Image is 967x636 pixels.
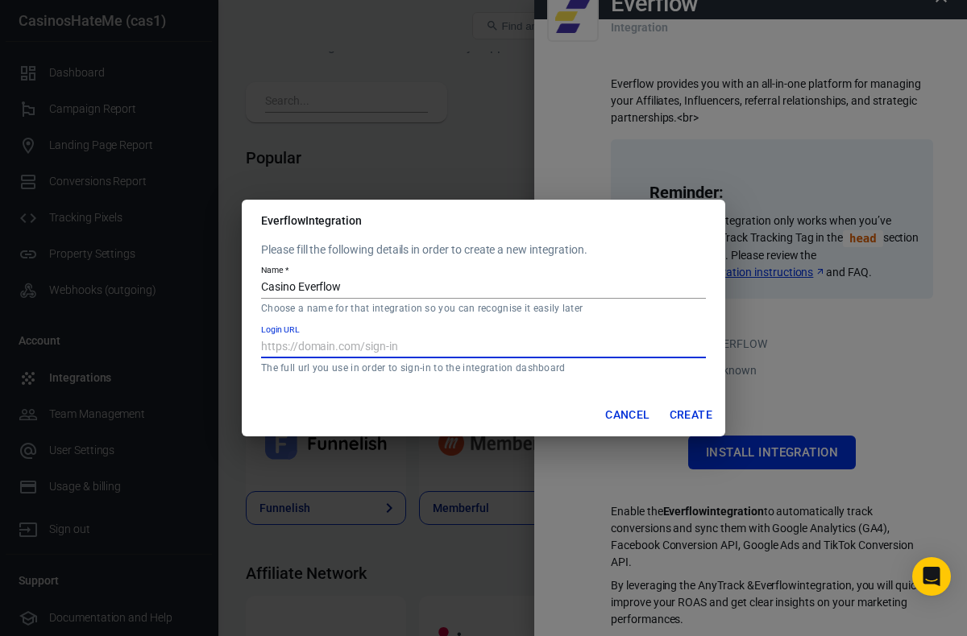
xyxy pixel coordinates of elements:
[912,557,951,596] div: Open Intercom Messenger
[261,302,706,315] p: Choose a name for that integration so you can recognise it easily later
[261,264,288,276] label: Name
[261,361,706,374] p: The full url you use in order to sign-in to the integration dashboard
[261,242,706,258] p: Please fill the following details in order to create a new integration.
[599,400,656,430] button: Cancel
[663,400,719,430] button: Create
[261,337,706,358] input: https://domain.com/sign-in
[261,324,300,336] label: Login URL
[261,278,706,299] input: My Everflow
[242,200,725,242] h2: Everflow Integration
